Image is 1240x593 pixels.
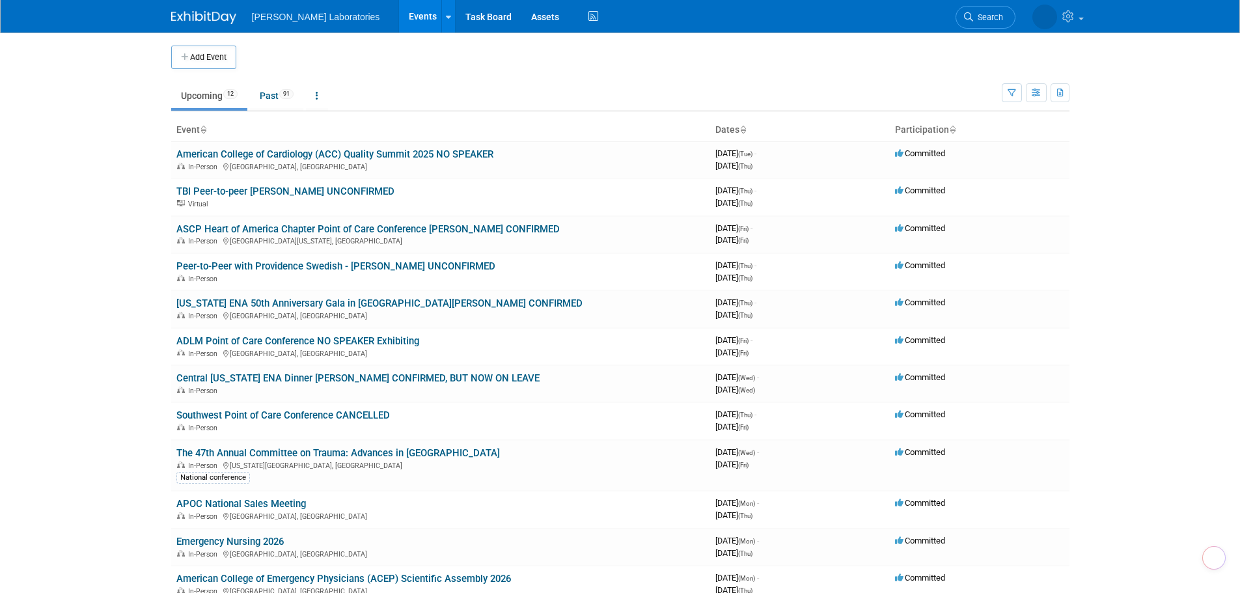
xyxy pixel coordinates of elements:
span: [DATE] [715,273,752,283]
span: In-Person [188,312,221,320]
a: American College of Emergency Physicians (ACEP) Scientific Assembly 2026 [176,573,511,585]
span: In-Person [188,275,221,283]
span: (Fri) [738,462,749,469]
span: (Thu) [738,200,752,207]
span: (Mon) [738,500,755,507]
a: Peer-to-Peer with Providence Swedish - [PERSON_NAME] UNCONFIRMED [176,260,495,272]
div: [GEOGRAPHIC_DATA][US_STATE], [GEOGRAPHIC_DATA] [176,235,705,245]
span: - [754,148,756,158]
span: [DATE] [715,447,759,457]
th: Participation [890,119,1069,141]
span: - [751,335,752,345]
span: (Thu) [738,312,752,319]
span: Committed [895,223,945,233]
span: [DATE] [715,198,752,208]
span: Committed [895,335,945,345]
span: (Thu) [738,275,752,282]
a: Sort by Event Name [200,124,206,135]
span: - [757,573,759,583]
span: [DATE] [715,409,756,419]
span: [DATE] [715,460,749,469]
img: ExhibitDay [171,11,236,24]
a: ADLM Point of Care Conference NO SPEAKER Exhibiting [176,335,419,347]
img: Tisha Davis [1032,5,1057,29]
span: In-Person [188,424,221,432]
span: [DATE] [715,510,752,520]
span: - [754,186,756,195]
div: [US_STATE][GEOGRAPHIC_DATA], [GEOGRAPHIC_DATA] [176,460,705,470]
span: [PERSON_NAME] Laboratories [252,12,380,22]
div: National conference [176,472,250,484]
span: - [754,297,756,307]
span: [DATE] [715,422,749,432]
img: In-Person Event [177,424,185,430]
span: 12 [223,89,238,99]
span: In-Person [188,462,221,470]
span: (Fri) [738,424,749,431]
a: [US_STATE] ENA 50th Anniversary Gala in [GEOGRAPHIC_DATA][PERSON_NAME] CONFIRMED [176,297,583,309]
img: In-Person Event [177,387,185,393]
span: [DATE] [715,536,759,545]
span: In-Person [188,512,221,521]
span: Committed [895,573,945,583]
a: Search [956,6,1015,29]
span: (Thu) [738,411,752,419]
span: Committed [895,409,945,419]
span: In-Person [188,550,221,559]
a: TBI Peer-to-peer [PERSON_NAME] UNCONFIRMED [176,186,394,197]
span: - [757,498,759,508]
span: Search [973,12,1003,22]
span: In-Person [188,350,221,358]
div: [GEOGRAPHIC_DATA], [GEOGRAPHIC_DATA] [176,348,705,358]
span: 91 [279,89,294,99]
img: In-Person Event [177,550,185,557]
span: [DATE] [715,186,756,195]
span: (Tue) [738,150,752,158]
span: - [751,223,752,233]
span: [DATE] [715,348,749,357]
span: Committed [895,186,945,195]
span: (Thu) [738,299,752,307]
span: [DATE] [715,223,752,233]
span: [DATE] [715,372,759,382]
span: - [757,536,759,545]
span: Committed [895,260,945,270]
span: Committed [895,536,945,545]
a: Past91 [250,83,303,108]
span: (Fri) [738,225,749,232]
span: Committed [895,372,945,382]
span: Committed [895,297,945,307]
span: (Thu) [738,550,752,557]
a: ASCP Heart of America Chapter Point of Care Conference [PERSON_NAME] CONFIRMED [176,223,560,235]
span: - [757,372,759,382]
a: APOC National Sales Meeting [176,498,306,510]
span: (Wed) [738,449,755,456]
span: [DATE] [715,161,752,171]
span: - [754,260,756,270]
span: (Thu) [738,262,752,269]
span: Virtual [188,200,212,208]
span: [DATE] [715,297,756,307]
span: [DATE] [715,148,756,158]
span: In-Person [188,387,221,395]
img: In-Person Event [177,462,185,468]
span: Committed [895,498,945,508]
a: Upcoming12 [171,83,247,108]
img: In-Person Event [177,350,185,356]
span: - [757,447,759,457]
img: In-Person Event [177,312,185,318]
span: (Fri) [738,337,749,344]
span: [DATE] [715,310,752,320]
img: In-Person Event [177,275,185,281]
span: [DATE] [715,548,752,558]
span: (Fri) [738,350,749,357]
a: American College of Cardiology (ACC) Quality Summit 2025 NO SPEAKER [176,148,493,160]
span: - [754,409,756,419]
a: Sort by Start Date [739,124,746,135]
span: (Fri) [738,237,749,244]
span: (Mon) [738,575,755,582]
span: Committed [895,447,945,457]
th: Dates [710,119,890,141]
a: Sort by Participation Type [949,124,956,135]
a: The 47th Annual Committee on Trauma: Advances in [GEOGRAPHIC_DATA] [176,447,500,459]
